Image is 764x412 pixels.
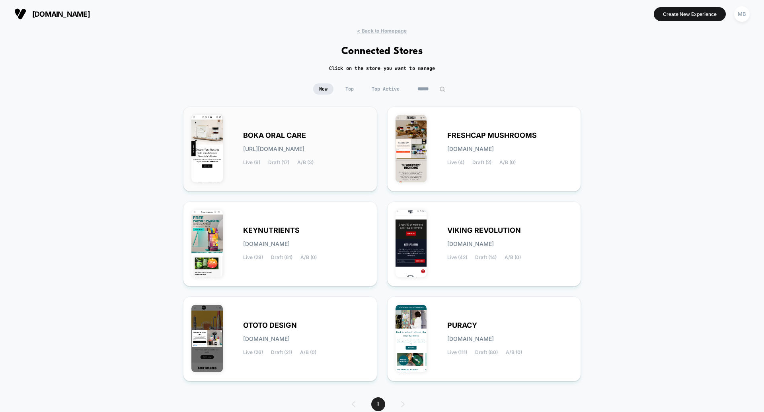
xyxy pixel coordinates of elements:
[341,46,423,57] h1: Connected Stores
[12,8,92,20] button: [DOMAIN_NAME]
[313,83,333,95] span: New
[447,160,464,165] span: Live (4)
[243,228,300,233] span: KEYNUTRIENTS
[300,350,316,355] span: A/B (0)
[447,336,494,342] span: [DOMAIN_NAME]
[447,255,467,260] span: Live (42)
[32,10,90,18] span: [DOMAIN_NAME]
[243,323,297,328] span: OTOTO DESIGN
[505,255,521,260] span: A/B (0)
[475,255,497,260] span: Draft (14)
[439,86,445,92] img: edit
[243,160,260,165] span: Live (9)
[243,241,290,247] span: [DOMAIN_NAME]
[191,210,223,277] img: KEYNUTRIENTS
[396,115,427,182] img: FRESHCAP_MUSHROOMS
[271,255,292,260] span: Draft (61)
[396,210,427,277] img: VIKING_REVOLUTION
[191,115,223,182] img: BOKA_ORAL_CARE
[300,255,317,260] span: A/B (0)
[447,133,537,138] span: FRESHCAP MUSHROOMS
[654,7,726,21] button: Create New Experience
[447,350,467,355] span: Live (111)
[396,305,427,372] img: PURACY
[734,6,750,22] div: MB
[329,65,435,72] h2: Click on the store you want to manage
[243,146,304,152] span: [URL][DOMAIN_NAME]
[371,397,385,411] span: 1
[243,336,290,342] span: [DOMAIN_NAME]
[243,133,306,138] span: BOKA ORAL CARE
[732,6,752,22] button: MB
[447,146,494,152] span: [DOMAIN_NAME]
[271,350,292,355] span: Draft (21)
[339,83,360,95] span: Top
[447,241,494,247] span: [DOMAIN_NAME]
[499,160,516,165] span: A/B (0)
[357,28,407,34] span: < Back to Homepage
[243,255,263,260] span: Live (29)
[366,83,405,95] span: Top Active
[243,350,263,355] span: Live (26)
[447,228,521,233] span: VIKING REVOLUTION
[14,8,26,20] img: Visually logo
[506,350,522,355] span: A/B (0)
[472,160,491,165] span: Draft (2)
[268,160,289,165] span: Draft (17)
[297,160,314,165] span: A/B (3)
[447,323,477,328] span: PURACY
[191,305,223,372] img: OTOTO_DESIGN
[475,350,498,355] span: Draft (80)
